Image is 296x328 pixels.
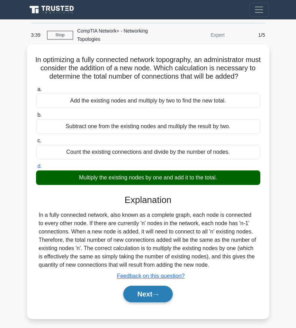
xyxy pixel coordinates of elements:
span: b. [37,112,42,118]
h5: In optimizing a fully connected network topography, an administrator must consider the addition o... [35,55,261,81]
div: 3:39 [27,28,47,42]
div: Count the existing connections and divide by the number of nodes. [36,145,260,159]
div: Add the existing nodes and multiply by two to find the new total. [36,94,260,108]
button: Next [123,286,173,302]
span: d. [37,163,42,169]
div: Subtract one from the existing nodes and multiply the result by two. [36,119,260,134]
button: Toggle navigation [249,3,269,17]
h3: Explanation [40,195,256,205]
div: In a fully connected network, also known as a complete graph, each node is connected to every oth... [39,211,258,269]
a: Stop [47,31,73,39]
div: CompTIA Network+ - Networking Topologies [73,24,168,46]
a: Feedback on this question? [117,273,185,279]
span: a. [37,86,42,92]
span: c. [37,138,42,143]
div: Multiply the existing nodes by one and add it to the total. [36,170,260,185]
div: 1/5 [229,28,269,42]
div: Expert [168,28,229,42]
